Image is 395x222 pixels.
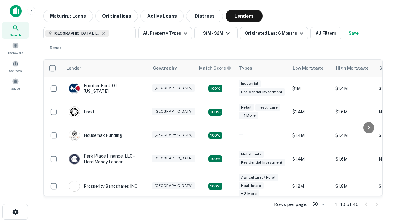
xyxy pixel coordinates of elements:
[149,60,195,77] th: Geography
[69,107,80,117] img: picture
[235,60,289,77] th: Types
[153,64,177,72] div: Geography
[195,60,235,77] th: Capitalize uses an advanced AI algorithm to match your search with the best lender. The match sco...
[344,27,364,39] button: Save your search to get updates of matches that match your search criteria.
[11,86,20,91] span: Saved
[69,130,80,141] img: picture
[208,155,222,163] div: Matching Properties: 4, hasApolloMatch: undefined
[289,60,332,77] th: Low Mortgage
[335,201,359,208] p: 1–40 of 40
[208,85,222,92] div: Matching Properties: 4, hasApolloMatch: undefined
[289,100,332,124] td: $1.4M
[152,131,195,138] div: [GEOGRAPHIC_DATA]
[240,27,308,39] button: Originated Last 6 Months
[138,27,192,39] button: All Property Types
[152,108,195,115] div: [GEOGRAPHIC_DATA]
[255,104,280,111] div: Healthcare
[208,109,222,116] div: Matching Properties: 4, hasApolloMatch: undefined
[2,58,29,74] a: Contacts
[332,124,376,147] td: $1.4M
[46,42,65,54] button: Reset
[293,64,323,72] div: Low Mortgage
[239,112,258,119] div: + 1 more
[310,200,325,209] div: 50
[194,27,238,39] button: $1M - $2M
[310,27,341,39] button: All Filters
[10,32,21,37] span: Search
[9,68,22,73] span: Contacts
[54,31,100,36] span: [GEOGRAPHIC_DATA], [GEOGRAPHIC_DATA], [GEOGRAPHIC_DATA]
[69,181,138,192] div: Prosperity Bancshares INC
[2,76,29,92] a: Saved
[239,104,254,111] div: Retail
[332,147,376,171] td: $1.6M
[69,83,143,94] div: Frontier Bank Of [US_STATE]
[289,77,332,100] td: $1M
[239,174,278,181] div: Agricultural / Rural
[95,10,138,22] button: Originations
[332,100,376,124] td: $1.6M
[152,182,195,189] div: [GEOGRAPHIC_DATA]
[152,84,195,92] div: [GEOGRAPHIC_DATA]
[208,183,222,190] div: Matching Properties: 7, hasApolloMatch: undefined
[69,130,122,141] div: Housemax Funding
[239,88,285,96] div: Residential Investment
[239,182,264,189] div: Healthcare
[226,10,263,22] button: Lenders
[69,153,143,164] div: Park Place Finance, LLC - Hard Money Lender
[63,60,149,77] th: Lender
[239,190,259,197] div: + 3 more
[69,154,80,164] img: picture
[239,64,252,72] div: Types
[140,10,184,22] button: Active Loans
[239,159,285,166] div: Residential Investment
[332,171,376,202] td: $1.8M
[66,64,81,72] div: Lender
[69,83,80,94] img: picture
[332,77,376,100] td: $1.4M
[152,155,195,162] div: [GEOGRAPHIC_DATA]
[208,132,222,139] div: Matching Properties: 4, hasApolloMatch: undefined
[186,10,223,22] button: Distress
[336,64,368,72] div: High Mortgage
[2,22,29,39] a: Search
[289,171,332,202] td: $1.2M
[69,106,94,117] div: Frost
[8,50,23,55] span: Borrowers
[10,5,22,17] img: capitalize-icon.png
[364,173,395,202] iframe: Chat Widget
[332,60,376,77] th: High Mortgage
[2,40,29,56] a: Borrowers
[245,30,305,37] div: Originated Last 6 Months
[69,181,80,191] img: picture
[239,80,261,87] div: Industrial
[239,151,264,158] div: Multifamily
[199,65,231,72] div: Capitalize uses an advanced AI algorithm to match your search with the best lender. The match sco...
[289,124,332,147] td: $1.4M
[199,65,230,72] h6: Match Score
[43,10,93,22] button: Maturing Loans
[289,147,332,171] td: $1.4M
[274,201,307,208] p: Rows per page:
